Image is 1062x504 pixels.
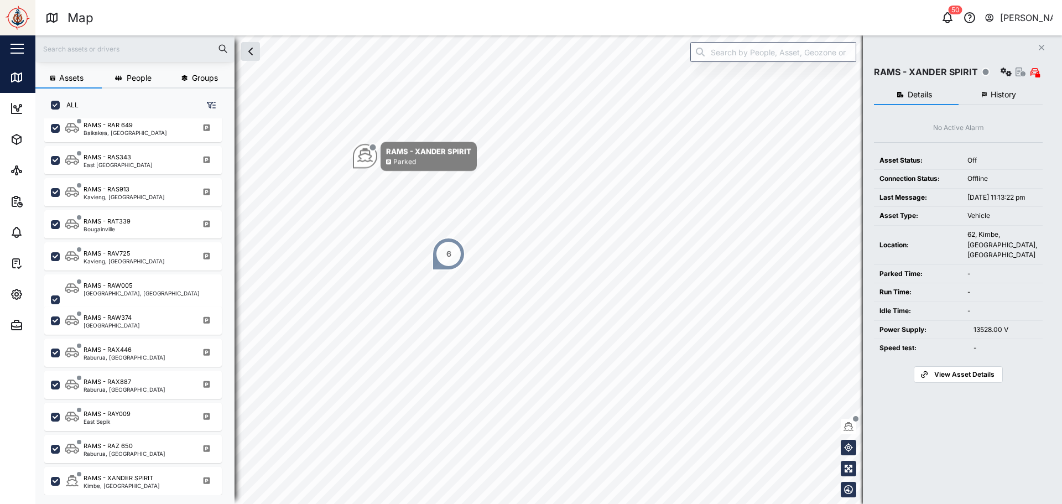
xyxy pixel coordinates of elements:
div: grid [44,118,234,495]
div: Map [29,71,54,84]
div: Bougainville [84,226,131,232]
div: - [967,269,1037,279]
div: Reports [29,195,66,207]
div: RAMS - RAS913 [84,185,129,194]
div: Location: [879,240,956,251]
div: Kavieng, [GEOGRAPHIC_DATA] [84,194,165,200]
div: Connection Status: [879,174,956,184]
div: Asset Type: [879,211,956,221]
div: RAMS - RAY009 [84,409,131,419]
div: Raburua, [GEOGRAPHIC_DATA] [84,451,165,456]
span: People [127,74,152,82]
input: Search assets or drivers [42,40,228,57]
div: Kavieng, [GEOGRAPHIC_DATA] [84,258,165,264]
div: RAMS - RAS343 [84,153,131,162]
div: RAMS - XANDER SPIRIT [84,474,153,483]
canvas: Map [35,35,1062,504]
div: Offline [967,174,1037,184]
div: Raburua, [GEOGRAPHIC_DATA] [84,355,165,360]
div: Assets [29,133,63,146]
div: Parked Time: [879,269,956,279]
div: [DATE] 11:13:22 pm [967,193,1037,203]
input: Search by People, Asset, Geozone or Place [690,42,856,62]
div: 13528.00 V [973,325,1037,335]
div: 62, Kimbe, [GEOGRAPHIC_DATA], [GEOGRAPHIC_DATA] [967,230,1037,261]
div: East Sepik [84,419,131,424]
div: Tasks [29,257,59,269]
span: View Asset Details [934,367,995,382]
div: RAMS - RAZ 650 [84,441,133,451]
div: 50 [949,6,962,14]
div: Speed test: [879,343,962,354]
div: Parked [393,157,416,167]
div: [GEOGRAPHIC_DATA], [GEOGRAPHIC_DATA] [84,290,200,296]
div: Dashboard [29,102,79,115]
div: Settings [29,288,68,300]
div: RAMS - XANDER SPIRIT [874,65,978,79]
div: Power Supply: [879,325,962,335]
div: Run Time: [879,287,956,298]
div: RAMS - RAX887 [84,377,131,387]
div: 6 [446,248,451,260]
span: History [991,91,1016,98]
div: - [967,287,1037,298]
div: Last Message: [879,193,956,203]
img: Main Logo [6,6,30,30]
div: [GEOGRAPHIC_DATA] [84,323,140,328]
div: Admin [29,319,61,331]
div: RAMS - RAX446 [84,345,132,355]
div: Baikakea, [GEOGRAPHIC_DATA] [84,130,167,136]
div: RAMS - RAR 649 [84,121,133,130]
div: No Active Alarm [933,123,984,133]
div: Alarms [29,226,63,238]
div: RAMS - RAW374 [84,313,132,323]
span: Assets [59,74,84,82]
div: [PERSON_NAME] [1000,11,1053,25]
div: Idle Time: [879,306,956,316]
div: Sites [29,164,55,176]
span: Details [908,91,932,98]
div: RAMS - XANDER SPIRIT [386,146,471,157]
div: RAMS - RAW005 [84,281,133,290]
button: [PERSON_NAME] [984,10,1053,25]
a: View Asset Details [914,366,1002,383]
div: Vehicle [967,211,1037,221]
div: Off [967,155,1037,166]
div: Map marker [432,237,465,271]
div: Raburua, [GEOGRAPHIC_DATA] [84,387,165,392]
label: ALL [60,101,79,110]
div: East [GEOGRAPHIC_DATA] [84,162,153,168]
div: RAMS - RAV725 [84,249,131,258]
div: Asset Status: [879,155,956,166]
div: Kimbe, [GEOGRAPHIC_DATA] [84,483,160,489]
span: Groups [192,74,218,82]
div: - [967,306,1037,316]
div: Map marker [353,142,477,171]
div: RAMS - RAT339 [84,217,131,226]
div: Map [67,8,93,28]
div: - [973,343,1037,354]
